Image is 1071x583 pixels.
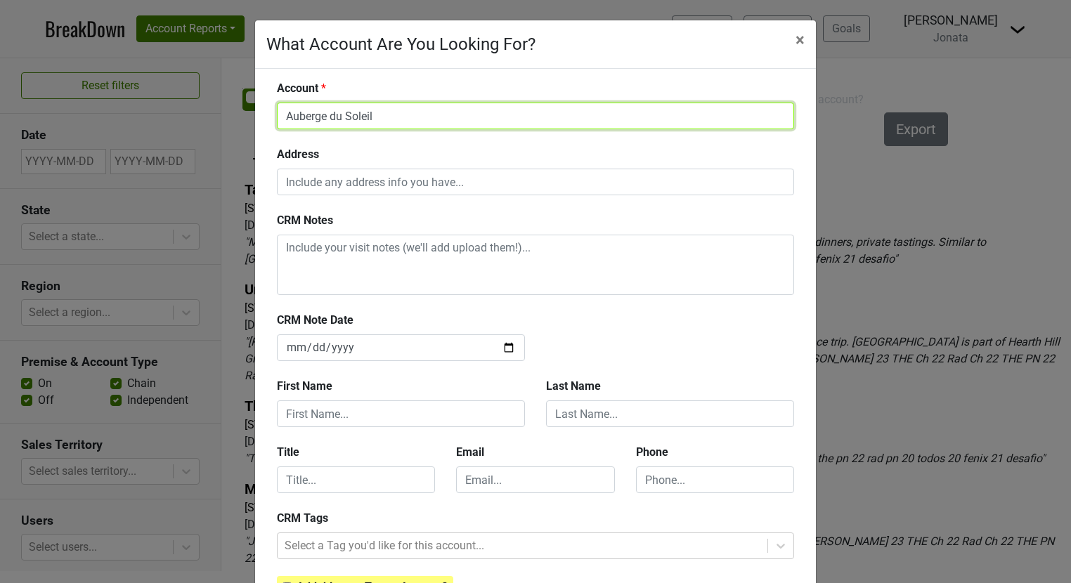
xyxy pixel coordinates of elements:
b: CRM Notes [277,214,333,227]
b: CRM Tags [277,511,328,525]
input: Phone... [636,466,794,493]
input: Include any address info you have... [277,169,794,195]
b: CRM Note Date [277,313,353,327]
b: Title [277,445,299,459]
b: Account [277,81,318,95]
input: Title... [277,466,435,493]
div: What Account Are You Looking For? [266,32,535,57]
b: First Name [277,379,332,393]
input: Name... [277,103,794,129]
input: First Name... [277,400,525,427]
b: Phone [636,445,668,459]
input: Email... [456,466,614,493]
span: × [796,30,805,50]
input: Last Name... [546,400,794,427]
b: Last Name [546,379,601,393]
b: Email [456,445,484,459]
b: Address [277,148,319,161]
